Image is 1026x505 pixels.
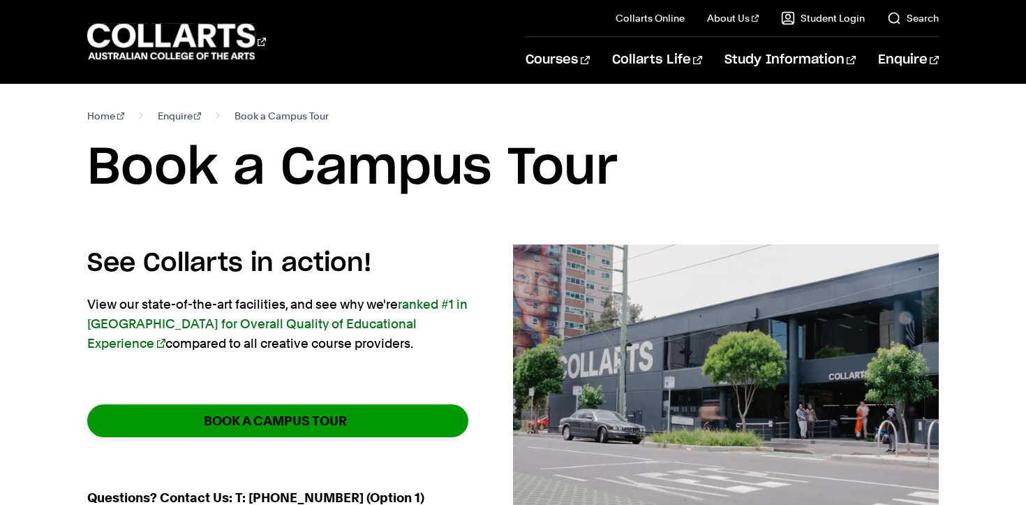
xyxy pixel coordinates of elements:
h1: Book a Campus Tour [87,137,939,200]
strong: Questions? Contact Us: T: [PHONE_NUMBER] (Option 1) [87,490,424,505]
a: Search [887,11,939,25]
strong: BOOK A CAMPUS TOUR [204,413,347,429]
span: Book a Campus Tour [235,106,329,126]
a: Study Information [724,37,856,83]
a: Enquire [878,37,939,83]
a: Student Login [781,11,865,25]
a: Collarts Online [616,11,685,25]
a: BOOK A CAMPUS TOUR [87,404,468,437]
a: Enquire [158,106,202,126]
a: Courses [526,37,589,83]
div: Go to homepage [87,22,266,61]
a: Collarts Life [612,37,702,83]
h4: See Collarts in action! [87,244,468,282]
a: ranked #1 in [GEOGRAPHIC_DATA] for Overall Quality of Educational Experience [87,297,468,351]
a: About Us [707,11,759,25]
p: View our state-of-the-art facilities, and see why we're compared to all creative course providers. [87,295,468,353]
a: Home [87,106,124,126]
